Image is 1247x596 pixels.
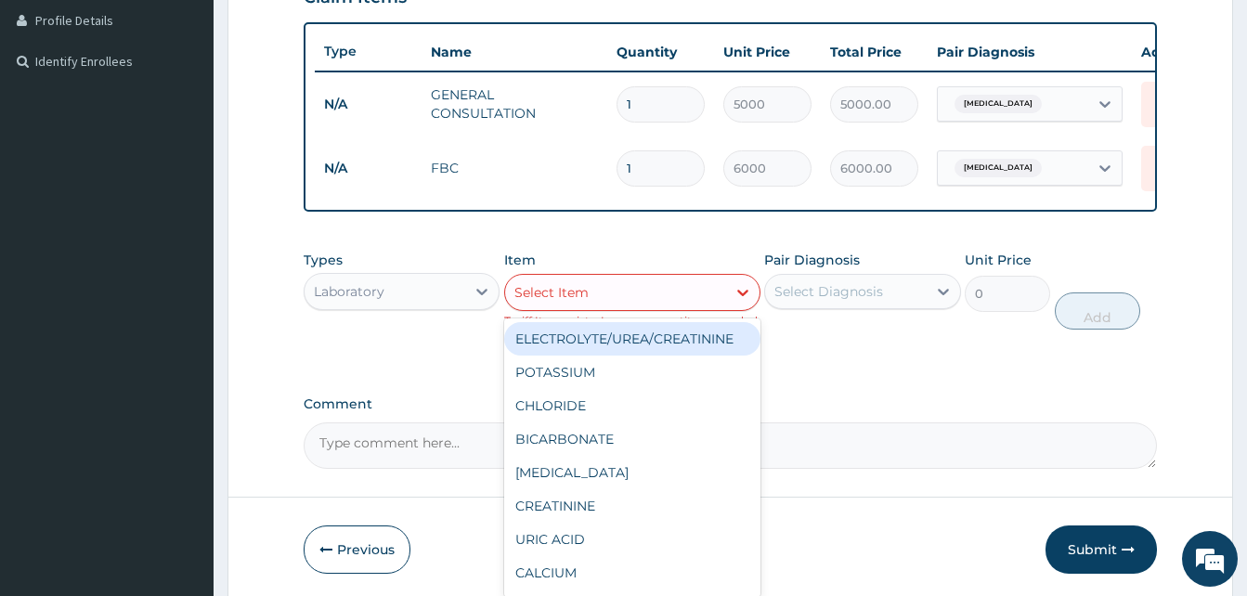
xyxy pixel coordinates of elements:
div: ELECTROLYTE/UREA/CREATININE [504,322,760,356]
td: FBC [422,149,607,187]
button: Previous [304,525,410,574]
span: [MEDICAL_DATA] [955,159,1042,177]
th: Unit Price [714,33,821,71]
div: CREATININE [504,489,760,523]
span: We're online! [108,179,256,367]
label: Pair Diagnosis [764,251,860,269]
div: Laboratory [314,282,384,301]
th: Total Price [821,33,928,71]
small: Tariff Item exists, Increase quantity as needed [504,314,758,328]
div: [MEDICAL_DATA] [504,456,760,489]
th: Pair Diagnosis [928,33,1132,71]
textarea: Type your message and hit 'Enter' [9,398,354,463]
td: GENERAL CONSULTATION [422,76,607,132]
span: [MEDICAL_DATA] [955,95,1042,113]
div: URIC ACID [504,523,760,556]
label: Item [504,251,536,269]
th: Actions [1132,33,1225,71]
div: CALCIUM [504,556,760,590]
div: Select Diagnosis [774,282,883,301]
div: Minimize live chat window [305,9,349,54]
th: Quantity [607,33,714,71]
div: POTASSIUM [504,356,760,389]
td: N/A [315,87,422,122]
td: N/A [315,151,422,186]
div: CHLORIDE [504,389,760,422]
div: Chat with us now [97,104,312,128]
th: Type [315,34,422,69]
div: BICARBONATE [504,422,760,456]
button: Submit [1046,525,1157,574]
div: Select Item [514,283,589,302]
label: Comment [304,396,1157,412]
button: Add [1055,292,1140,330]
img: d_794563401_company_1708531726252_794563401 [34,93,75,139]
label: Types [304,253,343,268]
label: Unit Price [965,251,1032,269]
th: Name [422,33,607,71]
